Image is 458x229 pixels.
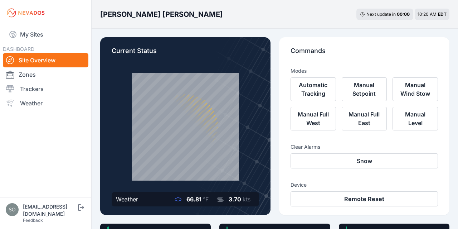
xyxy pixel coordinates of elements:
[3,96,88,110] a: Weather
[418,11,437,17] span: 10:20 AM
[112,46,259,62] p: Current Status
[3,82,88,96] a: Trackers
[23,218,43,223] a: Feedback
[229,196,241,203] span: 3.70
[3,46,34,52] span: DASHBOARD
[186,196,201,203] span: 66.81
[203,196,209,203] span: °F
[116,195,138,204] div: Weather
[291,191,438,206] button: Remote Reset
[291,143,438,151] h3: Clear Alarms
[3,67,88,82] a: Zones
[100,9,223,19] h3: [PERSON_NAME] [PERSON_NAME]
[3,53,88,67] a: Site Overview
[23,203,77,218] div: [EMAIL_ADDRESS][DOMAIN_NAME]
[291,107,336,130] button: Manual Full West
[3,26,88,43] a: My Sites
[438,11,447,17] span: EDT
[291,67,307,75] h3: Modes
[397,11,410,17] div: 00 : 00
[393,77,438,101] button: Manual Wind Stow
[291,77,336,101] button: Automatic Tracking
[393,107,438,130] button: Manual Level
[291,153,438,168] button: Snow
[342,107,387,130] button: Manual Full East
[291,181,438,189] h3: Device
[100,5,223,24] nav: Breadcrumb
[342,77,387,101] button: Manual Setpoint
[291,46,438,62] p: Commands
[6,203,19,216] img: solarsolutions@nautilussolar.com
[243,196,250,203] span: kts
[6,7,46,19] img: Nevados
[366,11,396,17] span: Next update in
